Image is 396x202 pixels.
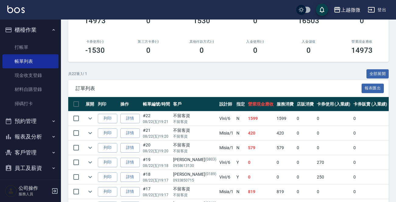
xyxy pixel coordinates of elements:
[120,143,140,153] a: 詳情
[360,16,364,25] h3: 0
[173,148,216,154] p: 不留客資
[246,185,275,199] td: 819
[2,176,58,192] button: 商品管理
[275,141,295,155] td: 579
[98,158,117,167] button: 列印
[246,97,275,111] th: 營業現金應收
[295,185,315,199] td: 0
[315,126,352,140] td: 0
[275,170,295,184] td: 0
[218,97,235,111] th: 設計師
[253,16,257,25] h3: 0
[275,126,295,140] td: 420
[235,170,246,184] td: Y
[235,155,246,170] td: Y
[295,170,315,184] td: 0
[200,46,204,55] h3: 0
[295,126,315,140] td: 0
[2,129,58,145] button: 報表及分析
[236,40,274,44] h2: 入金使用(-)
[98,114,117,123] button: 列印
[86,114,95,123] button: expand row
[352,170,389,184] td: 0
[173,186,216,192] div: 不留客資
[218,155,235,170] td: Vivi /6
[315,97,352,111] th: 卡券使用 (入業績)
[86,172,95,182] button: expand row
[143,192,170,198] p: 08/22 (五) 19:17
[86,187,95,196] button: expand row
[143,134,170,139] p: 08/22 (五) 19:20
[84,97,96,111] th: 展開
[129,40,168,44] h2: 第三方卡券(-)
[98,172,117,182] button: 列印
[235,126,246,140] td: N
[218,185,235,199] td: Misia /1
[84,16,106,25] h3: 14973
[289,40,328,44] h2: 入金儲值
[235,111,246,126] td: N
[143,163,170,168] p: 08/22 (五) 19:18
[306,46,311,55] h3: 0
[76,40,114,44] h2: 卡券使用(-)
[352,141,389,155] td: 0
[173,163,216,168] p: 0958613130
[2,54,58,68] a: 帳單列表
[315,141,352,155] td: 0
[86,143,95,152] button: expand row
[146,46,150,55] h3: 0
[352,111,389,126] td: 0
[7,5,25,13] img: Logo
[2,68,58,82] a: 現金收支登錄
[141,170,171,184] td: #18
[98,187,117,197] button: 列印
[315,170,352,184] td: 250
[218,126,235,140] td: Misia /1
[19,191,50,197] p: 服務人員
[298,16,319,25] h3: 16503
[2,40,58,54] a: 打帳單
[246,111,275,126] td: 1599
[182,40,221,44] h2: 其他付款方式(-)
[331,4,363,16] button: 上越微微
[2,82,58,96] a: 材料自購登錄
[362,85,384,91] a: 報表匯出
[205,157,216,163] p: (0803)
[246,126,275,140] td: 420
[141,185,171,199] td: #17
[352,155,389,170] td: 0
[366,69,389,79] button: 全部展開
[146,16,150,25] h3: 0
[120,114,140,123] a: 詳情
[235,141,246,155] td: N
[173,119,216,124] p: 不留客資
[120,158,140,167] a: 詳情
[120,128,140,138] a: 詳情
[68,71,87,77] p: 共 22 筆, 1 / 1
[352,185,389,199] td: 0
[295,141,315,155] td: 0
[275,155,295,170] td: 0
[295,155,315,170] td: 0
[246,141,275,155] td: 579
[235,185,246,199] td: N
[275,97,295,111] th: 服務消費
[351,46,373,55] h3: 14973
[141,141,171,155] td: #20
[173,142,216,148] div: 不留客資
[2,22,58,38] button: 櫃檯作業
[295,97,315,111] th: 店販消費
[315,155,352,170] td: 270
[2,145,58,161] button: 客戶管理
[173,157,216,163] div: [PERSON_NAME]
[218,170,235,184] td: Vivi /6
[96,97,119,111] th: 列印
[76,85,362,92] span: 訂單列表
[5,185,17,197] img: Person
[246,155,275,170] td: 0
[316,4,328,16] button: save
[173,134,216,139] p: 不留客資
[120,172,140,182] a: 詳情
[173,192,216,198] p: 不留客資
[2,97,58,111] a: 掃碼打卡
